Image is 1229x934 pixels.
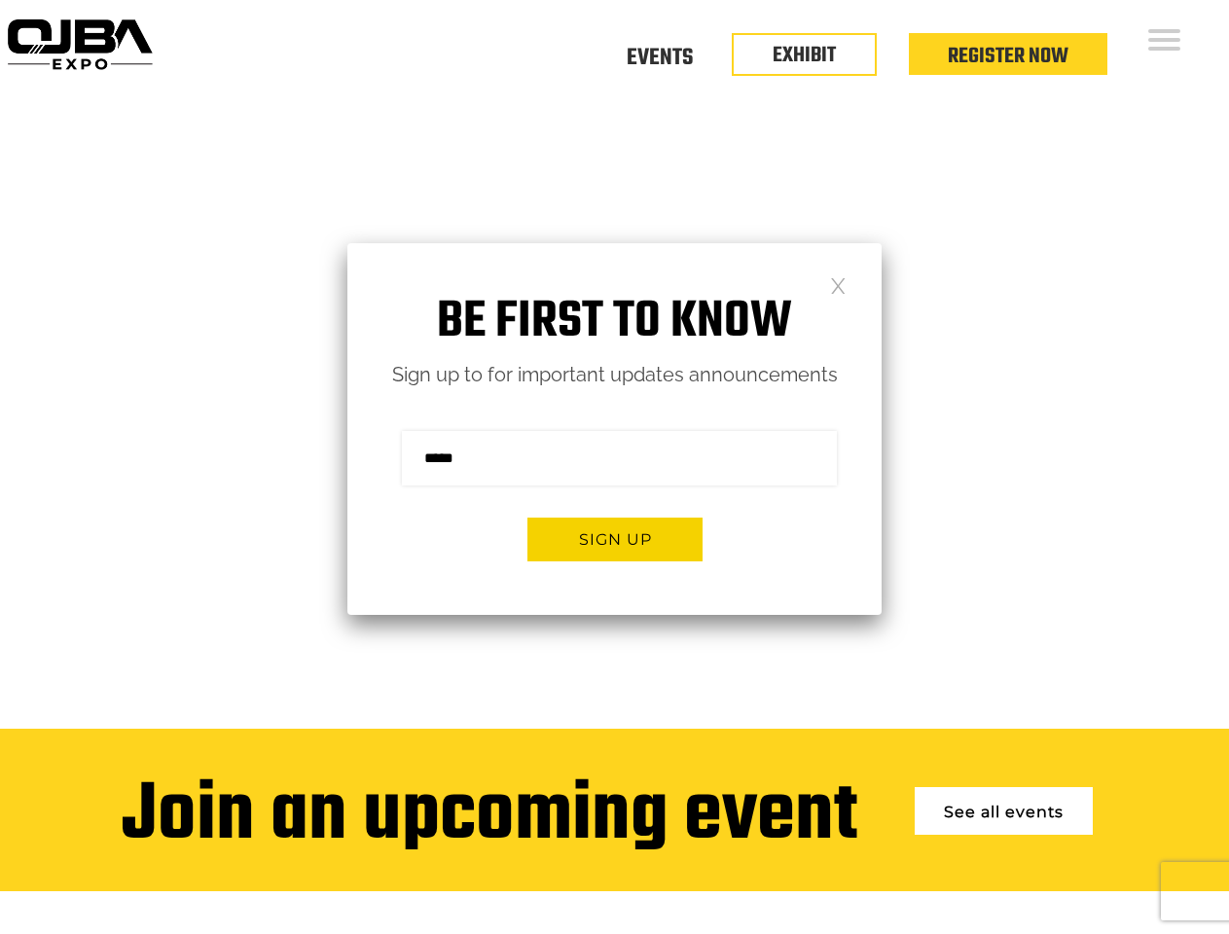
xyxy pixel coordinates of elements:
a: See all events [915,787,1093,835]
a: Register Now [948,40,1068,73]
h1: Be first to know [347,292,882,353]
button: Sign up [527,518,703,561]
a: EXHIBIT [773,39,836,72]
div: Join an upcoming event [122,772,857,862]
a: Close [830,276,847,293]
p: Sign up to for important updates announcements [347,358,882,392]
